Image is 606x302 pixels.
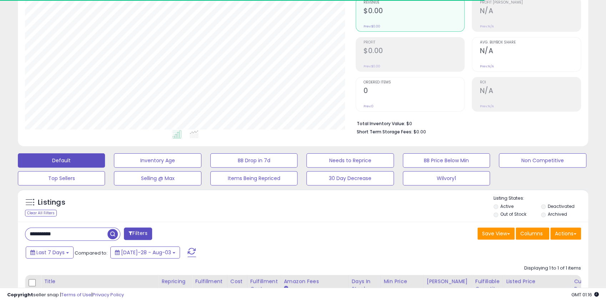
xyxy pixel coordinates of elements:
button: Wilvory1 [403,171,490,185]
span: $0.00 [414,128,426,135]
button: Last 7 Days [26,246,74,259]
span: Ordered Items [364,81,465,85]
small: Prev: N/A [480,64,494,68]
span: Revenue [364,1,465,5]
span: [DATE]-28 - Aug-03 [121,249,171,256]
b: Short Term Storage Fees: [357,129,412,135]
span: Columns [520,230,543,237]
div: Fulfillment [195,278,224,285]
div: Repricing [161,278,189,285]
button: [DATE]-28 - Aug-03 [110,246,180,259]
small: Prev: N/A [480,24,494,29]
button: Filters [124,227,152,240]
button: Default [18,153,105,168]
div: Cost [230,278,244,285]
span: Avg. Buybox Share [480,41,581,45]
button: BB Price Below Min [403,153,490,168]
div: Title [44,278,155,285]
button: Items Being Repriced [210,171,297,185]
div: Days In Stock [352,278,378,293]
div: Amazon Fees [284,278,346,285]
button: Non Competitive [499,153,586,168]
h2: $0.00 [364,7,465,16]
a: Terms of Use [61,291,91,298]
p: Listing States: [494,195,588,202]
button: Save View [477,227,515,240]
span: Profit [364,41,465,45]
div: Displaying 1 to 1 of 1 items [524,265,581,272]
span: ROI [480,81,581,85]
label: Archived [548,211,567,217]
h2: N/A [480,47,581,56]
h2: 0 [364,87,465,96]
h2: $0.00 [364,47,465,56]
a: Privacy Policy [92,291,124,298]
button: Inventory Age [114,153,201,168]
button: Top Sellers [18,171,105,185]
small: Prev: $0.00 [364,64,380,68]
label: Deactivated [548,203,575,209]
small: Prev: $0.00 [364,24,380,29]
h2: N/A [480,7,581,16]
div: [PERSON_NAME] [427,278,469,285]
div: Clear All Filters [25,210,57,216]
label: Active [500,203,514,209]
li: $0 [357,119,576,127]
span: 2025-08-11 01:16 GMT [571,291,599,298]
button: Selling @ Max [114,171,201,185]
b: Total Inventory Value: [357,121,405,127]
h5: Listings [38,198,65,208]
small: Prev: N/A [480,104,494,108]
div: Fulfillable Quantity [475,278,500,293]
button: Columns [516,227,549,240]
span: Profit [PERSON_NAME] [480,1,581,5]
span: Last 7 Days [36,249,65,256]
small: Prev: 0 [364,104,374,108]
h2: N/A [480,87,581,96]
div: Min Price [384,278,421,285]
strong: Copyright [7,291,33,298]
div: Listed Price [506,278,568,285]
div: seller snap | | [7,292,124,298]
button: Needs to Reprice [306,153,394,168]
span: Compared to: [75,250,107,256]
button: 30 Day Decrease [306,171,394,185]
label: Out of Stock [500,211,526,217]
button: Actions [550,227,581,240]
button: BB Drop in 7d [210,153,297,168]
div: Fulfillment Cost [250,278,278,293]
